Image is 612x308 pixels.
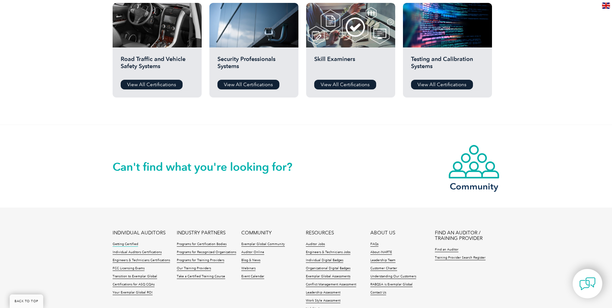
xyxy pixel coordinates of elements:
[579,276,596,292] img: contact-chat.png
[241,258,260,263] a: Blog & News
[306,266,350,271] a: Organizational Digital Badges
[435,230,499,241] a: FIND AN AUDITOR / TRAINING PROVIDER
[177,266,211,271] a: Our Training Providers
[241,230,272,236] a: COMMUNITY
[113,162,306,172] h2: Can't find what you're looking for?
[602,3,610,9] img: en
[113,258,170,263] a: Engineers & Technicians Certifications
[241,266,256,271] a: Webinars
[370,230,395,236] a: ABOUT US
[177,242,226,247] a: Programs for Certification Bodies
[411,56,484,75] h2: Testing and Calibration Systems
[306,242,325,247] a: Auditor Jobs
[435,248,458,252] a: Find an Auditor
[306,299,340,303] a: Work Style Assessment
[177,258,224,263] a: Programs for Training Providers
[113,291,153,295] a: Your Exemplar Global ROI
[370,258,396,263] a: Leadership Team
[306,291,340,295] a: Leadership Assessment
[370,266,397,271] a: Customer Charter
[217,80,279,89] a: View All Certifications
[113,230,166,236] a: INDIVIDUAL AUDITORS
[113,282,155,287] a: Certifications for ASQ CQAs
[435,256,486,260] a: Training Provider Search Register
[411,80,473,89] a: View All Certifications
[241,250,264,255] a: Auditor Online
[448,144,500,190] a: Community
[217,56,290,75] h2: Security Professionals Systems
[113,266,145,271] a: FCC Licensing Exams
[113,274,157,279] a: Transition to Exemplar Global
[10,294,43,308] a: BACK TO TOP
[306,274,350,279] a: Exemplar Global Assessments
[370,291,386,295] a: Contact Us
[121,56,194,75] h2: Road Traffic and Vehicle Safety Systems
[113,250,162,255] a: Individual Auditors Certifications
[448,182,500,190] h3: Community
[177,230,226,236] a: INDUSTRY PARTNERS
[370,250,392,255] a: About iNARTE
[306,258,343,263] a: Individual Digital Badges
[113,242,138,247] a: Getting Certified
[370,242,378,247] a: FAQs
[241,242,285,247] a: Exemplar Global Community
[370,282,413,287] a: RABQSA is Exemplar Global
[314,80,376,89] a: View All Certifications
[306,282,356,287] a: Conflict Management Assessment
[448,144,500,179] img: icon-community.webp
[177,274,225,279] a: Take a Certified Training Course
[306,230,334,236] a: RESOURCES
[306,250,350,255] a: Engineers & Technicians Jobs
[121,80,183,89] a: View All Certifications
[314,56,387,75] h2: Skill Examiners
[177,250,236,255] a: Programs for Recognized Organizations
[241,274,264,279] a: Event Calendar
[370,274,416,279] a: Understanding Our Customers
